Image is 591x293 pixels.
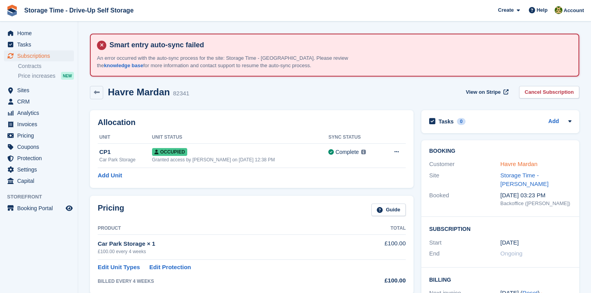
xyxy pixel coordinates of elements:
th: Sync Status [328,131,382,144]
div: BILLED EVERY 4 WEEKS [98,278,349,285]
a: menu [4,50,74,61]
a: menu [4,107,74,118]
div: CP1 [99,148,152,157]
th: Product [98,222,349,235]
div: Granted access by [PERSON_NAME] on [DATE] 12:38 PM [152,156,328,163]
span: Settings [17,164,64,175]
a: Cancel Subscription [519,86,579,99]
a: menu [4,39,74,50]
div: £100.00 every 4 weeks [98,248,349,255]
a: menu [4,141,74,152]
span: Pricing [17,130,64,141]
a: Price increases NEW [18,71,74,80]
span: Booking Portal [17,203,64,214]
span: Create [498,6,514,14]
a: menu [4,153,74,164]
a: Add [548,117,559,126]
img: Zain Sarwar [555,6,562,14]
div: NEW [61,72,74,80]
a: Preview store [64,204,74,213]
a: menu [4,85,74,96]
div: End [429,249,500,258]
span: View on Stripe [466,88,501,96]
img: icon-info-grey-7440780725fd019a000dd9b08b2336e03edf1995a4989e88bcd33f0948082b44.svg [361,150,366,154]
a: Edit Protection [149,263,191,272]
a: Storage Time - [PERSON_NAME] [500,172,548,188]
a: menu [4,28,74,39]
span: Occupied [152,148,187,156]
div: Booked [429,191,500,207]
a: Guide [371,204,406,216]
th: Total [349,222,406,235]
span: Ongoing [500,250,523,257]
div: Complete [335,148,359,156]
div: Car Park Storage [99,156,152,163]
div: Site [429,171,500,189]
span: Analytics [17,107,64,118]
div: Car Park Storage × 1 [98,239,349,248]
a: Havre Mardan [500,161,537,167]
span: Sites [17,85,64,96]
h2: Havre Mardan [108,87,170,97]
a: knowledge base [104,63,143,68]
span: Account [564,7,584,14]
span: Storefront [7,193,78,201]
h2: Pricing [98,204,124,216]
h2: Tasks [439,118,454,125]
th: Unit [98,131,152,144]
a: Edit Unit Types [98,263,140,272]
span: Capital [17,175,64,186]
div: £100.00 [349,276,406,285]
span: CRM [17,96,64,107]
h4: Smart entry auto-sync failed [106,41,572,50]
a: menu [4,175,74,186]
a: Storage Time - Drive-Up Self Storage [21,4,137,17]
time: 2025-04-18 00:00:00 UTC [500,238,519,247]
a: menu [4,96,74,107]
h2: Booking [429,148,571,154]
span: Home [17,28,64,39]
a: Contracts [18,63,74,70]
div: Start [429,238,500,247]
div: Backoffice ([PERSON_NAME]) [500,200,571,207]
a: menu [4,130,74,141]
div: [DATE] 03:23 PM [500,191,571,200]
span: Coupons [17,141,64,152]
p: An error occurred with the auto-sync process for the site: Storage Time - [GEOGRAPHIC_DATA]. Plea... [97,54,371,70]
h2: Billing [429,275,571,283]
div: 82341 [173,89,190,98]
h2: Subscription [429,225,571,232]
span: Protection [17,153,64,164]
span: Invoices [17,119,64,130]
a: menu [4,203,74,214]
img: stora-icon-8386f47178a22dfd0bd8f6a31ec36ba5ce8667c1dd55bd0f319d3a0aa187defe.svg [6,5,18,16]
span: Subscriptions [17,50,64,61]
td: £100.00 [349,235,406,259]
div: Customer [429,160,500,169]
span: Help [537,6,548,14]
a: Add Unit [98,171,122,180]
span: Tasks [17,39,64,50]
div: 0 [457,118,466,125]
a: View on Stripe [463,86,510,99]
a: menu [4,164,74,175]
span: Price increases [18,72,56,80]
h2: Allocation [98,118,406,127]
a: menu [4,119,74,130]
th: Unit Status [152,131,328,144]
